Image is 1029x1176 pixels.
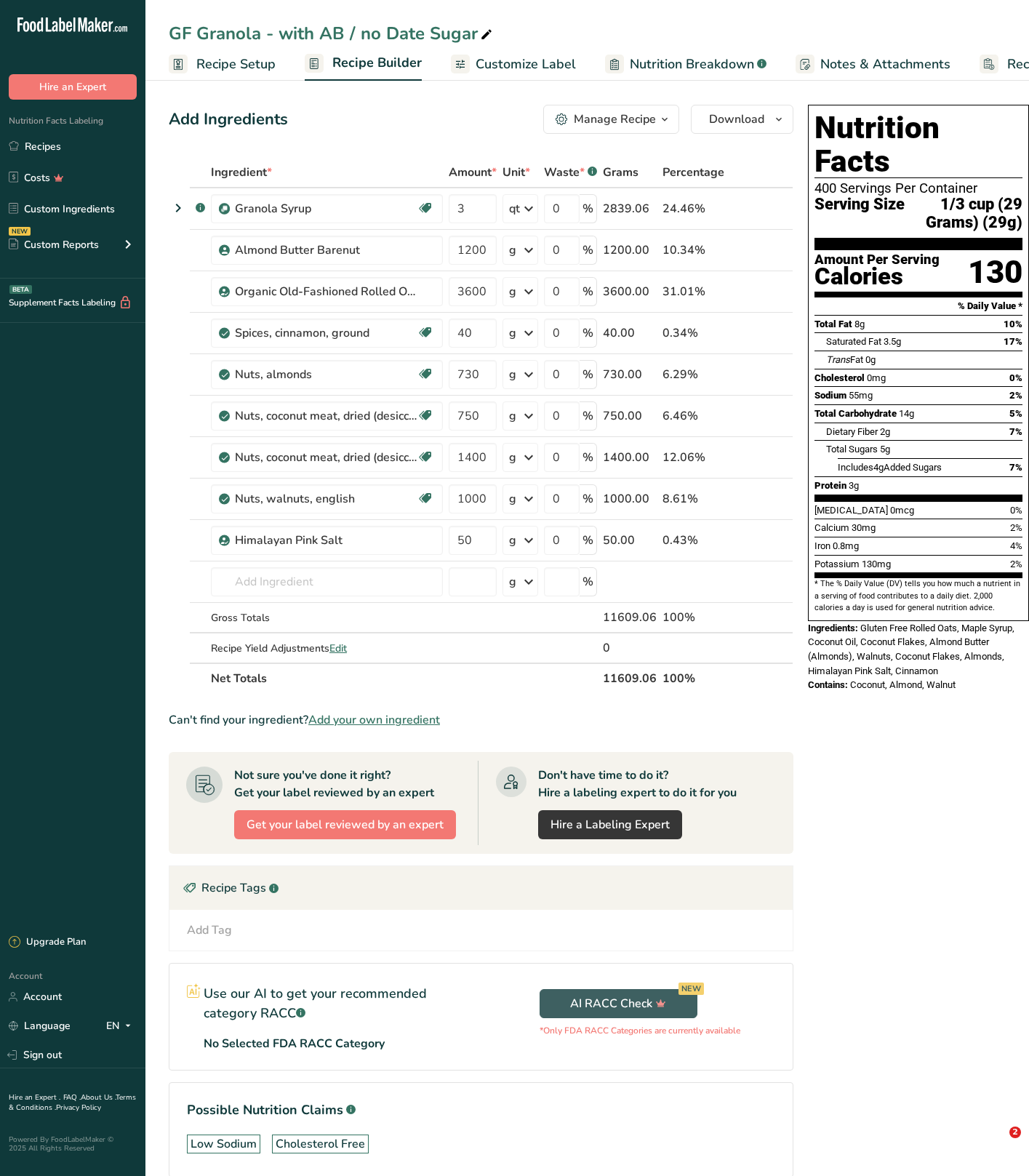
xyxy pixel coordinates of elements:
[603,366,657,383] div: 730.00
[540,1024,740,1037] p: *Only FDA RACC Categories are currently available
[814,196,905,231] span: Serving Size
[814,297,1022,315] section: % Daily Value *
[691,105,793,134] button: Download
[884,336,901,347] span: 3.5g
[814,540,830,551] span: Iron
[9,285,32,294] div: BETA
[796,48,950,81] a: Notes & Attachments
[603,639,657,657] div: 0
[509,366,516,383] div: g
[1009,426,1022,437] span: 7%
[814,253,940,267] div: Amount Per Serving
[169,711,793,729] div: Can't find your ingredient?
[662,532,724,549] div: 0.43%
[234,810,456,839] button: Get your label reviewed by an expert
[873,462,884,473] span: 4g
[662,407,724,425] div: 6.46%
[662,241,724,259] div: 10.34%
[867,372,886,383] span: 0mg
[1009,408,1022,419] span: 5%
[235,366,417,383] div: Nuts, almonds
[235,200,417,217] div: Granola Syrup
[808,623,858,633] span: Ingredients:
[211,164,272,181] span: Ingredient
[509,490,516,508] div: g
[106,1017,137,1035] div: EN
[9,1013,71,1039] a: Language
[191,1135,257,1153] div: Low Sodium
[196,55,276,74] span: Recipe Setup
[476,55,576,74] span: Customize Label
[603,449,657,466] div: 1400.00
[451,48,576,81] a: Customize Label
[247,816,444,833] span: Get your label reviewed by an expert
[603,164,638,181] span: Grams
[449,164,497,181] span: Amount
[849,480,859,491] span: 3g
[9,1092,60,1103] a: Hire an Expert .
[235,449,417,466] div: Nuts, coconut meat, dried (desiccated), toasted
[169,48,276,81] a: Recipe Setup
[204,1035,385,1052] p: No Selected FDA RACC Category
[211,567,443,596] input: Add Ingredient
[204,984,463,1023] p: Use our AI to get your recommended category RACC
[570,995,666,1012] span: AI RACC Check
[662,366,724,383] div: 6.29%
[169,866,793,910] div: Recipe Tags
[234,767,434,801] div: Not sure you've done it right? Get your label reviewed by an expert
[332,53,422,73] span: Recipe Builder
[709,111,764,128] span: Download
[603,241,657,259] div: 1200.00
[662,449,724,466] div: 12.06%
[600,663,660,693] th: 11609.06
[814,319,852,329] span: Total Fat
[603,609,657,626] div: 11609.06
[211,641,443,656] div: Recipe Yield Adjustments
[509,283,516,300] div: g
[543,105,679,134] button: Manage Recipe
[814,266,940,287] div: Calories
[235,283,417,300] div: Organic Old-Fashioned Rolled Oats
[838,462,942,473] span: Includes Added Sugars
[850,679,956,690] span: Coconut, Almond, Walnut
[219,204,230,215] img: Sub Recipe
[662,324,724,342] div: 0.34%
[187,921,232,939] div: Add Tag
[540,989,697,1018] button: AI RACC Check NEW
[890,505,914,516] span: 0mcg
[1010,505,1022,516] span: 0%
[833,540,859,551] span: 0.8mg
[1010,540,1022,551] span: 4%
[509,573,516,591] div: g
[603,407,657,425] div: 750.00
[826,336,881,347] span: Saturated Fat
[814,408,897,419] span: Total Carbohydrate
[603,324,657,342] div: 40.00
[1009,1127,1021,1138] span: 2
[574,111,656,128] div: Manage Recipe
[9,1135,137,1153] div: Powered By FoodLabelMaker © 2025 All Rights Reserved
[854,319,865,329] span: 8g
[509,532,516,549] div: g
[814,372,865,383] span: Cholesterol
[865,354,876,365] span: 0g
[849,390,873,401] span: 55mg
[662,609,724,626] div: 100%
[899,408,914,419] span: 14g
[1010,559,1022,569] span: 2%
[544,164,597,181] div: Waste
[603,490,657,508] div: 1000.00
[814,480,846,491] span: Protein
[814,578,1022,614] section: * The % Daily Value (DV) tells you how much a nutrient in a serving of food contributes to a dail...
[662,283,724,300] div: 31.01%
[808,623,1014,676] span: Gluten Free Rolled Oats, Maple Syrup, Coconut Oil, Coconut Flakes, Almond Butter (Almonds), Walnu...
[9,74,137,100] button: Hire an Expert
[880,426,890,437] span: 2g
[905,196,1022,231] span: 1/3 cup (29 Grams) (29g)
[630,55,754,74] span: Nutrition Breakdown
[603,283,657,300] div: 3600.00
[538,810,682,839] a: Hire a Labeling Expert
[814,505,888,516] span: [MEDICAL_DATA]
[538,767,737,801] div: Don't have time to do it? Hire a labeling expert to do it for you
[276,1135,365,1153] div: Cholesterol Free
